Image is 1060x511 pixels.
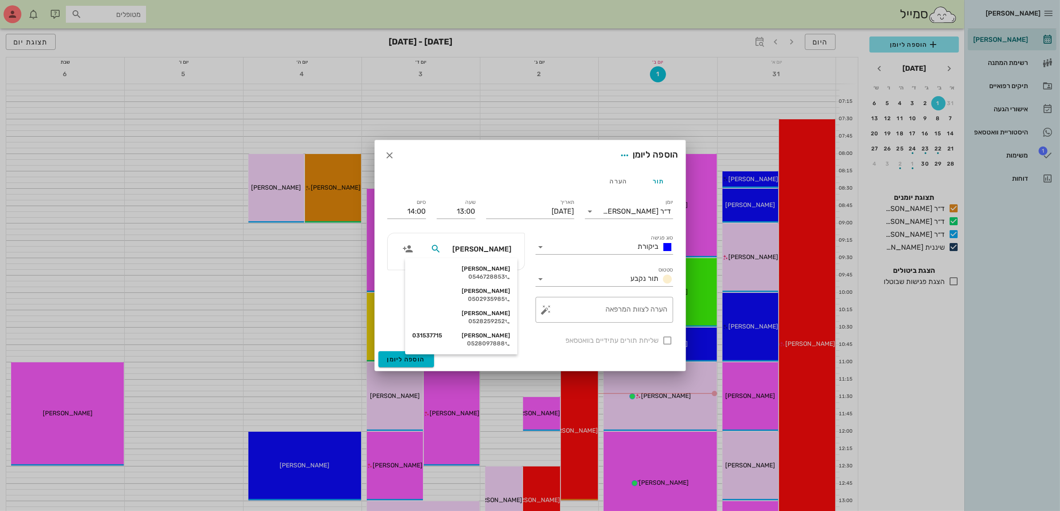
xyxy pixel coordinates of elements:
div: הוספה ליומן [617,147,678,163]
div: סטטוסתור נקבע [536,272,673,286]
label: יומן [666,199,673,206]
label: שעה [465,199,475,206]
button: הוספה ליומן [378,351,434,367]
div: 0546728853 [412,273,510,280]
span: תור נקבע [631,274,659,283]
span: 031537715 [412,332,442,339]
div: הערה [598,170,638,192]
div: תור [638,170,678,192]
label: סטטוס [658,267,673,273]
div: 0528259252 [412,318,510,325]
div: [PERSON_NAME] [412,265,510,272]
div: [PERSON_NAME] [412,310,510,317]
div: [PERSON_NAME] [412,332,510,339]
div: 0502935985 [412,296,510,303]
div: [PERSON_NAME] [412,288,510,295]
span: הוספה ליומן [387,356,425,363]
label: סיום [417,199,426,206]
label: סוג פגישה [651,235,673,241]
div: 0528097888 [412,340,510,347]
span: ביקורת [638,242,659,251]
div: ד״ר [PERSON_NAME] [603,207,671,215]
div: יומןד״ר [PERSON_NAME] [585,204,673,219]
label: תאריך [560,199,574,206]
